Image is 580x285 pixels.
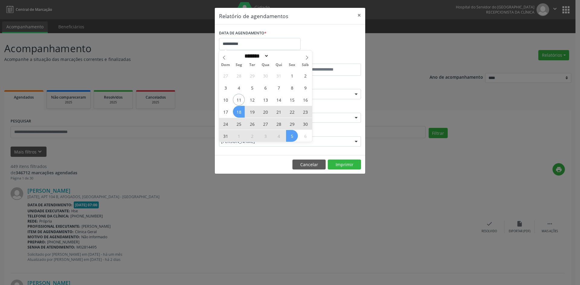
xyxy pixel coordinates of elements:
[299,118,311,130] span: Agosto 30, 2025
[273,70,285,81] span: Julho 31, 2025
[259,70,271,81] span: Julho 30, 2025
[220,94,231,106] span: Agosto 10, 2025
[259,118,271,130] span: Agosto 27, 2025
[299,94,311,106] span: Agosto 16, 2025
[299,70,311,81] span: Agosto 2, 2025
[220,130,231,142] span: Agosto 31, 2025
[269,53,289,59] input: Year
[220,118,231,130] span: Agosto 24, 2025
[259,82,271,93] span: Agosto 6, 2025
[286,106,298,118] span: Agosto 22, 2025
[233,82,245,93] span: Agosto 4, 2025
[299,63,312,67] span: Sáb
[353,8,365,23] button: Close
[286,118,298,130] span: Agosto 29, 2025
[273,118,285,130] span: Agosto 28, 2025
[299,106,311,118] span: Agosto 23, 2025
[246,106,258,118] span: Agosto 19, 2025
[233,70,245,81] span: Julho 28, 2025
[259,94,271,106] span: Agosto 13, 2025
[299,130,311,142] span: Setembro 6, 2025
[272,63,285,67] span: Qui
[246,63,259,67] span: Ter
[233,118,245,130] span: Agosto 25, 2025
[285,63,299,67] span: Sex
[246,118,258,130] span: Agosto 26, 2025
[273,106,285,118] span: Agosto 21, 2025
[286,70,298,81] span: Agosto 1, 2025
[246,130,258,142] span: Setembro 2, 2025
[292,160,326,170] button: Cancelar
[233,94,245,106] span: Agosto 11, 2025
[220,70,231,81] span: Julho 27, 2025
[246,94,258,106] span: Agosto 12, 2025
[220,106,231,118] span: Agosto 17, 2025
[219,29,266,38] label: DATA DE AGENDAMENTO
[232,63,246,67] span: Seg
[328,160,361,170] button: Imprimir
[220,82,231,93] span: Agosto 3, 2025
[299,82,311,93] span: Agosto 9, 2025
[219,12,288,20] h5: Relatório de agendamentos
[286,94,298,106] span: Agosto 15, 2025
[286,130,298,142] span: Setembro 5, 2025
[273,130,285,142] span: Setembro 4, 2025
[286,82,298,93] span: Agosto 8, 2025
[219,63,232,67] span: Dom
[233,130,245,142] span: Setembro 1, 2025
[246,82,258,93] span: Agosto 5, 2025
[259,106,271,118] span: Agosto 20, 2025
[273,82,285,93] span: Agosto 7, 2025
[259,63,272,67] span: Qua
[259,130,271,142] span: Setembro 3, 2025
[246,70,258,81] span: Julho 29, 2025
[292,54,361,64] label: ATÉ
[273,94,285,106] span: Agosto 14, 2025
[242,53,269,59] select: Month
[233,106,245,118] span: Agosto 18, 2025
